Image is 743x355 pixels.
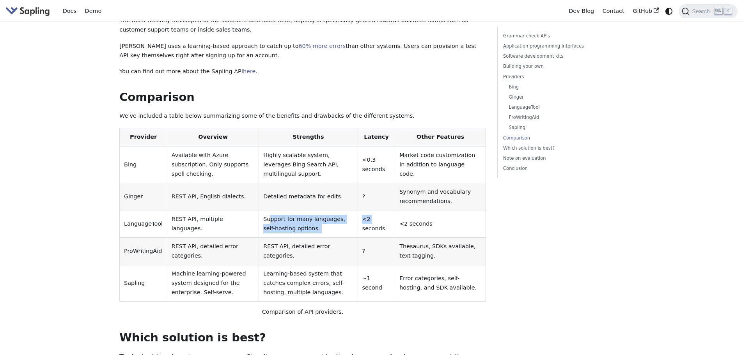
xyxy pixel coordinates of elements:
td: Bing [120,146,167,183]
a: GitHub [628,5,663,17]
td: REST API, English dialects. [167,183,259,210]
a: Bing [509,83,606,91]
td: ProWritingAid [120,238,167,265]
h2: Comparison [119,90,486,104]
a: Which solution is best? [503,145,609,152]
p: The most recently developed of the solutions described here, Sapling is specifically geared towar... [119,16,486,35]
button: Switch between dark and light mode (currently system mode) [663,5,675,17]
td: Learning-based system that catches complex errors, self-hosting, multiple languages. [259,265,358,302]
a: 60% more errors [298,43,346,49]
td: Sapling [120,265,167,302]
td: Highly scalable system, leverages Bing Search API, multilingual support. [259,146,358,183]
td: LanguageTool [120,210,167,238]
button: Search (Ctrl+K) [679,4,737,18]
a: Ginger [509,94,606,101]
a: Grammar check APIs [503,32,609,40]
a: Contact [598,5,629,17]
p: You can find out more about the Sapling API . [119,67,486,76]
td: <2 seconds [395,210,486,238]
td: Detailed metadata for edits. [259,183,358,210]
th: Strengths [259,128,358,146]
th: Overview [167,128,259,146]
td: Error categories, self-hosting, and SDK available. [395,265,486,302]
th: Provider [120,128,167,146]
a: Conclusion [503,165,609,172]
td: <0.3 seconds [358,146,395,183]
a: Comparison [503,134,609,142]
td: Thesaurus, SDKs available, text tagging. [395,238,486,265]
th: Other Features [395,128,486,146]
a: Application programming interfaces [503,42,609,50]
a: Dev Blog [564,5,598,17]
a: ProWritingAid [509,114,606,121]
td: REST API, detailed error categories. [167,238,259,265]
p: [PERSON_NAME] uses a learning-based approach to catch up to than other systems. Users can provisi... [119,42,486,60]
td: Support for many languages, self-hosting options. [259,210,358,238]
a: Docs [59,5,81,17]
td: REST API, multiple languages. [167,210,259,238]
p: We've included a table below summarizing some of the benefits and drawbacks of the different syst... [119,111,486,121]
h2: Which solution is best? [119,331,486,345]
a: Demo [81,5,106,17]
a: Sapling [509,124,606,131]
a: Note on evaluation [503,155,609,162]
td: ~1 second [358,265,395,302]
a: Building your own [503,63,609,70]
p: Comparison of API providers. [119,307,486,317]
a: Software development kits [503,53,609,60]
span: Search [690,8,715,14]
td: Ginger [120,183,167,210]
a: here [243,68,255,74]
a: Sapling.ai [5,5,53,17]
td: <2 seconds [358,210,395,238]
td: ? [358,238,395,265]
td: Market code customization in addition to language code. [395,146,486,183]
a: Providers [503,73,609,81]
td: Synonym and vocabulary recommendations. [395,183,486,210]
td: Machine learning-powered system designed for the enterprise. Self-serve. [167,265,259,302]
td: Available with Azure subscription. Only supports spell checking. [167,146,259,183]
img: Sapling.ai [5,5,50,17]
td: ? [358,183,395,210]
kbd: K [724,7,732,14]
th: Latency [358,128,395,146]
a: LanguageTool [509,104,606,111]
td: REST API, detailed error categories. [259,238,358,265]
